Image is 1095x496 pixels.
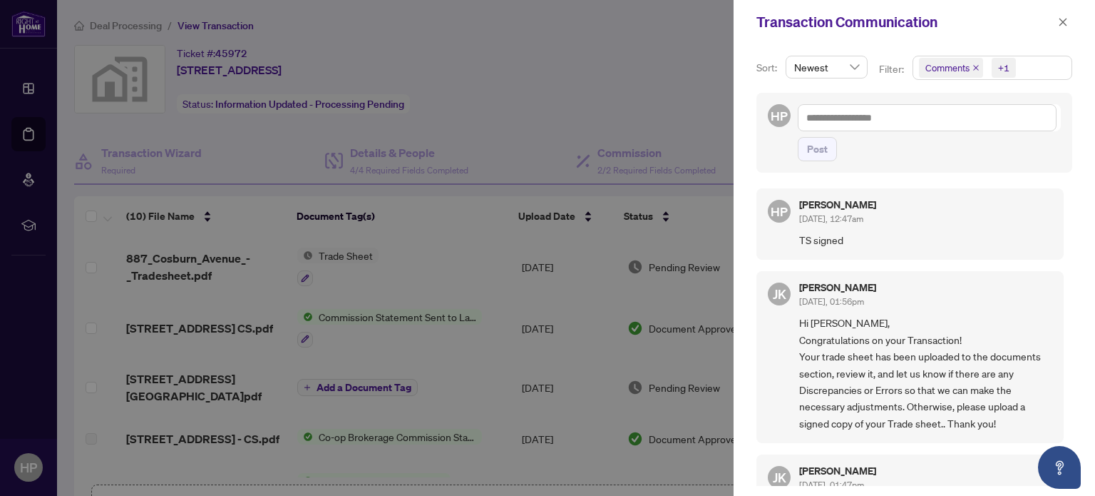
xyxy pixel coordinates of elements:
[998,61,1009,75] div: +1
[919,58,983,78] span: Comments
[798,137,837,161] button: Post
[773,467,786,487] span: JK
[1058,17,1068,27] span: close
[1038,446,1081,489] button: Open asap
[756,60,780,76] p: Sort:
[771,201,787,221] span: HP
[756,11,1054,33] div: Transaction Communication
[925,61,970,75] span: Comments
[799,296,864,307] span: [DATE], 01:56pm
[972,64,980,71] span: close
[794,56,859,78] span: Newest
[799,213,863,224] span: [DATE], 12:47am
[799,283,876,293] h5: [PERSON_NAME]
[799,466,876,476] h5: [PERSON_NAME]
[771,106,787,126] span: HP
[879,61,906,77] p: Filter:
[799,315,1052,432] span: Hi [PERSON_NAME], Congratulations on your Transaction! Your trade sheet has been uploaded to the ...
[799,232,1052,248] span: TS signed
[773,284,786,304] span: JK
[799,200,876,210] h5: [PERSON_NAME]
[799,480,864,490] span: [DATE], 01:47pm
